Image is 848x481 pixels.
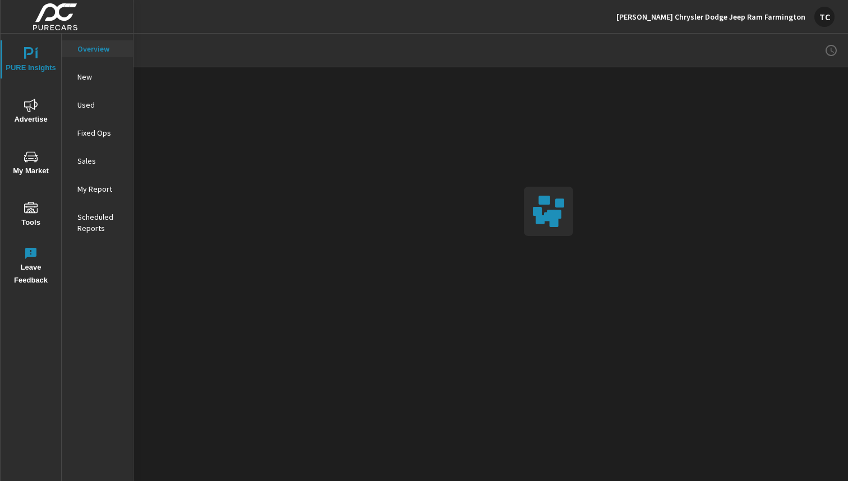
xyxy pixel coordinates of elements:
[77,127,124,138] p: Fixed Ops
[4,202,58,229] span: Tools
[62,68,133,85] div: New
[4,47,58,75] span: PURE Insights
[62,152,133,169] div: Sales
[62,209,133,237] div: Scheduled Reports
[4,99,58,126] span: Advertise
[77,43,124,54] p: Overview
[62,181,133,197] div: My Report
[77,71,124,82] p: New
[4,150,58,178] span: My Market
[62,96,133,113] div: Used
[77,155,124,166] p: Sales
[814,7,835,27] div: TC
[62,124,133,141] div: Fixed Ops
[77,99,124,110] p: Used
[1,34,61,292] div: nav menu
[616,12,805,22] p: [PERSON_NAME] Chrysler Dodge Jeep Ram Farmington
[62,40,133,57] div: Overview
[77,211,124,234] p: Scheduled Reports
[4,247,58,287] span: Leave Feedback
[77,183,124,195] p: My Report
